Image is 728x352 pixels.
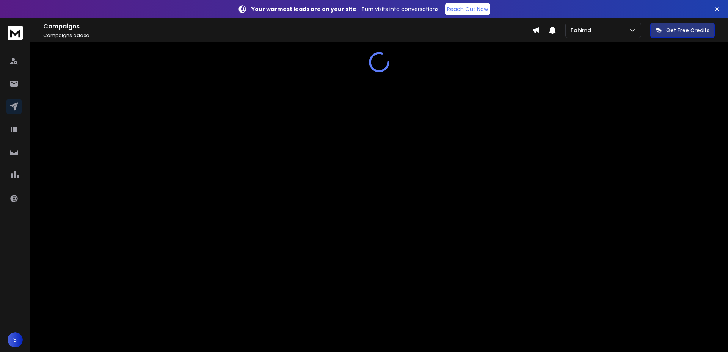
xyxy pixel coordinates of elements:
a: Reach Out Now [445,3,490,15]
p: – Turn visits into conversations [251,5,439,13]
img: logo [8,26,23,40]
p: Get Free Credits [666,27,709,34]
h1: Campaigns [43,22,532,31]
p: Reach Out Now [447,5,488,13]
button: S [8,332,23,347]
strong: Your warmest leads are on your site [251,5,356,13]
p: Tahimd [570,27,594,34]
p: Campaigns added [43,33,532,39]
button: Get Free Credits [650,23,715,38]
